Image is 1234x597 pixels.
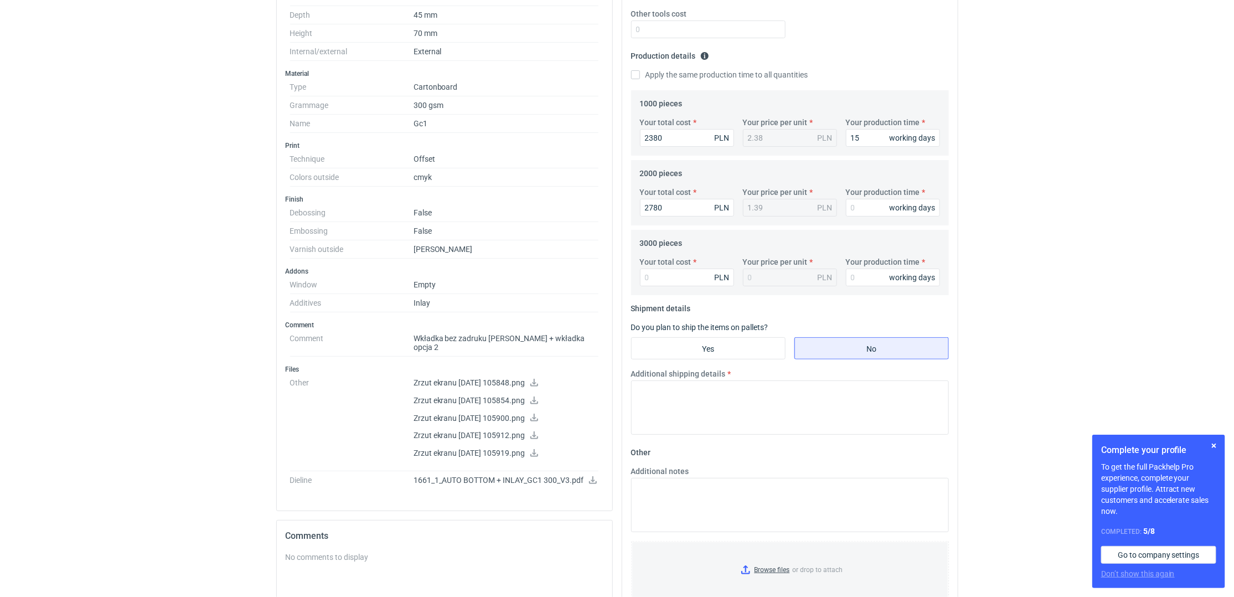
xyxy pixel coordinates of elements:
h3: Print [286,141,603,150]
dt: Internal/external [290,43,414,61]
label: Your total cost [640,187,691,198]
button: Don’t show this again [1101,568,1175,579]
p: To get the full Packhelp Pro experience, complete your supplier profile. Attract new customers an... [1101,461,1216,517]
p: Zrzut ekranu [DATE] 105900.png [414,414,599,424]
dt: Comment [290,330,414,357]
h3: Material [286,69,603,78]
div: Completed: [1101,526,1216,537]
legend: 2000 pieces [640,164,683,178]
label: Other tools cost [631,8,687,19]
dt: Technique [290,150,414,168]
label: Additional notes [631,466,689,477]
div: PLN [715,272,730,283]
div: working days [890,272,936,283]
dd: 70 mm [414,24,599,43]
label: Do you plan to ship the items on pallets? [631,323,768,332]
label: Your price per unit [743,256,808,267]
a: Go to company settings [1101,546,1216,564]
dt: Debossing [290,204,414,222]
dt: Name [290,115,414,133]
dt: Colors outside [290,168,414,187]
label: Your production time [846,117,920,128]
label: Additional shipping details [631,368,726,379]
div: PLN [818,202,833,213]
legend: 1000 pieces [640,95,683,108]
h3: Files [286,365,603,374]
dt: Window [290,276,414,294]
dt: Grammage [290,96,414,115]
dd: Wkładka bez zadruku [PERSON_NAME] + wkładka opcja 2 [414,330,599,357]
label: Yes [631,337,786,359]
dt: Embossing [290,222,414,240]
div: working days [890,132,936,143]
legend: Shipment details [631,300,691,313]
p: Zrzut ekranu [DATE] 105854.png [414,396,599,406]
dd: Inlay [414,294,599,312]
dt: Height [290,24,414,43]
h3: Addons [286,267,603,276]
div: working days [890,202,936,213]
div: PLN [715,132,730,143]
div: No comments to display [286,552,603,563]
h2: Comments [286,529,603,543]
label: Your price per unit [743,117,808,128]
input: 0 [640,129,734,147]
div: PLN [818,272,833,283]
label: Apply the same production time to all quantities [631,69,808,80]
h3: Comment [286,321,603,330]
dd: Gc1 [414,115,599,133]
h3: Finish [286,195,603,204]
dd: False [414,204,599,222]
dd: 300 gsm [414,96,599,115]
label: Your total cost [640,256,691,267]
legend: Other [631,444,651,457]
p: Zrzut ekranu [DATE] 105848.png [414,378,599,388]
input: 0 [631,20,786,38]
dd: False [414,222,599,240]
label: Your price per unit [743,187,808,198]
dt: Type [290,78,414,96]
strong: 5 / 8 [1143,527,1155,536]
p: 1661_1_AUTO BOTTOM + INLAY_GC1 300_V3.pdf [414,476,599,486]
label: Your total cost [640,117,691,128]
label: Your production time [846,187,920,198]
dd: 45 mm [414,6,599,24]
dd: [PERSON_NAME] [414,240,599,259]
label: Your production time [846,256,920,267]
input: 0 [640,269,734,286]
label: No [794,337,949,359]
dd: Cartonboard [414,78,599,96]
dt: Dieline [290,471,414,493]
input: 0 [846,199,940,217]
p: Zrzut ekranu [DATE] 105919.png [414,449,599,459]
p: Zrzut ekranu [DATE] 105912.png [414,431,599,441]
dd: Offset [414,150,599,168]
input: 0 [640,199,734,217]
dt: Varnish outside [290,240,414,259]
legend: 3000 pieces [640,234,683,248]
dt: Other [290,374,414,471]
dt: Depth [290,6,414,24]
legend: Production details [631,47,709,60]
dd: cmyk [414,168,599,187]
div: PLN [818,132,833,143]
input: 0 [846,129,940,147]
div: PLN [715,202,730,213]
input: 0 [846,269,940,286]
h1: Complete your profile [1101,444,1216,457]
button: Skip for now [1207,439,1221,452]
dt: Additives [290,294,414,312]
dd: Empty [414,276,599,294]
dd: External [414,43,599,61]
